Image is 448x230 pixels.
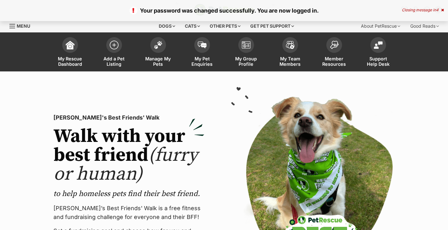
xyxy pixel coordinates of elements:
div: About PetRescue [357,20,405,32]
img: help-desk-icon-fdf02630f3aa405de69fd3d07c3f3aa587a6932b1a1747fa1d2bba05be0121f9.svg [374,41,383,49]
span: (furry or human) [53,143,198,186]
a: My Team Members [268,34,312,71]
span: My Group Profile [232,56,260,67]
span: Menu [17,23,30,29]
a: Menu [9,20,35,31]
a: My Group Profile [224,34,268,71]
a: Add a Pet Listing [92,34,136,71]
h2: Walk with your best friend [53,127,204,184]
img: team-members-icon-5396bd8760b3fe7c0b43da4ab00e1e3bb1a5d9ba89233759b79545d2d3fc5d0d.svg [286,41,295,49]
div: Get pet support [246,20,298,32]
img: dashboard-icon-eb2f2d2d3e046f16d808141f083e7271f6b2e854fb5c12c21221c1fb7104beca.svg [66,41,75,49]
a: Support Help Desk [356,34,400,71]
a: Manage My Pets [136,34,180,71]
p: to help homeless pets find their best friend. [53,189,204,199]
p: [PERSON_NAME]’s Best Friends' Walk is a free fitness and fundraising challenge for everyone and t... [53,204,204,222]
a: Member Resources [312,34,356,71]
img: add-pet-listing-icon-0afa8454b4691262ce3f59096e99ab1cd57d4a30225e0717b998d2c9b9846f56.svg [110,41,119,49]
div: Dogs [154,20,180,32]
img: pet-enquiries-icon-7e3ad2cf08bfb03b45e93fb7055b45f3efa6380592205ae92323e6603595dc1f.svg [198,42,207,48]
div: Other pets [205,20,245,32]
img: manage-my-pets-icon-02211641906a0b7f246fdf0571729dbe1e7629f14944591b6c1af311fb30b64b.svg [154,41,163,49]
span: My Pet Enquiries [188,56,216,67]
p: [PERSON_NAME]'s Best Friends' Walk [53,113,204,122]
span: My Rescue Dashboard [56,56,84,67]
div: Good Reads [406,20,443,32]
span: Add a Pet Listing [100,56,128,67]
span: My Team Members [276,56,304,67]
a: My Rescue Dashboard [48,34,92,71]
span: Member Resources [320,56,348,67]
img: group-profile-icon-3fa3cf56718a62981997c0bc7e787c4b2cf8bcc04b72c1350f741eb67cf2f40e.svg [242,41,251,49]
span: Support Help Desk [364,56,392,67]
div: Cats [180,20,204,32]
img: member-resources-icon-8e73f808a243e03378d46382f2149f9095a855e16c252ad45f914b54edf8863c.svg [330,41,339,49]
a: My Pet Enquiries [180,34,224,71]
span: Manage My Pets [144,56,172,67]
